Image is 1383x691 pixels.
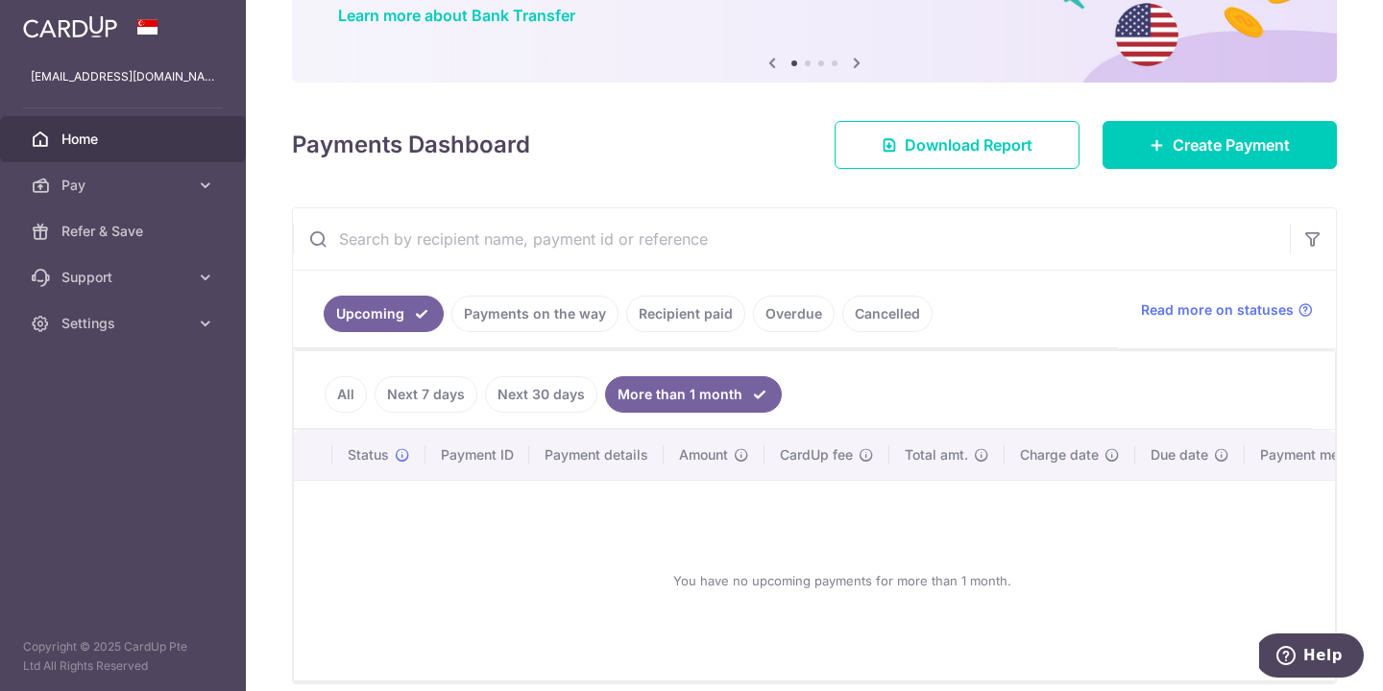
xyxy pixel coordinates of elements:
p: [EMAIL_ADDRESS][DOMAIN_NAME] [31,67,215,86]
img: CardUp [23,15,117,38]
a: Overdue [753,296,835,332]
a: Next 7 days [375,376,477,413]
span: Read more on statuses [1141,300,1294,320]
th: Payment details [529,430,664,480]
iframe: Opens a widget where you can find more information [1259,633,1364,681]
a: Learn more about Bank Transfer [338,6,575,25]
div: You have no upcoming payments for more than 1 month. [317,496,1368,665]
a: Cancelled [842,296,933,332]
a: All [325,376,367,413]
span: Due date [1151,445,1208,465]
span: Settings [61,314,188,333]
th: Payment ID [425,430,529,480]
span: Status [348,445,389,465]
a: Payments on the way [451,296,619,332]
a: Upcoming [324,296,444,332]
a: Recipient paid [626,296,745,332]
input: Search by recipient name, payment id or reference [293,208,1290,270]
span: Pay [61,176,188,195]
a: Create Payment [1103,121,1337,169]
span: CardUp fee [780,445,853,465]
span: Home [61,130,188,149]
span: Total amt. [905,445,968,465]
span: Download Report [905,133,1032,156]
h4: Payments Dashboard [292,128,530,162]
span: Create Payment [1173,133,1290,156]
span: Charge date [1020,445,1099,465]
span: Support [61,268,188,287]
span: Refer & Save [61,222,188,241]
a: More than 1 month [605,376,782,413]
a: Download Report [835,121,1080,169]
a: Read more on statuses [1141,300,1313,320]
a: Next 30 days [485,376,597,413]
span: Amount [679,445,728,465]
